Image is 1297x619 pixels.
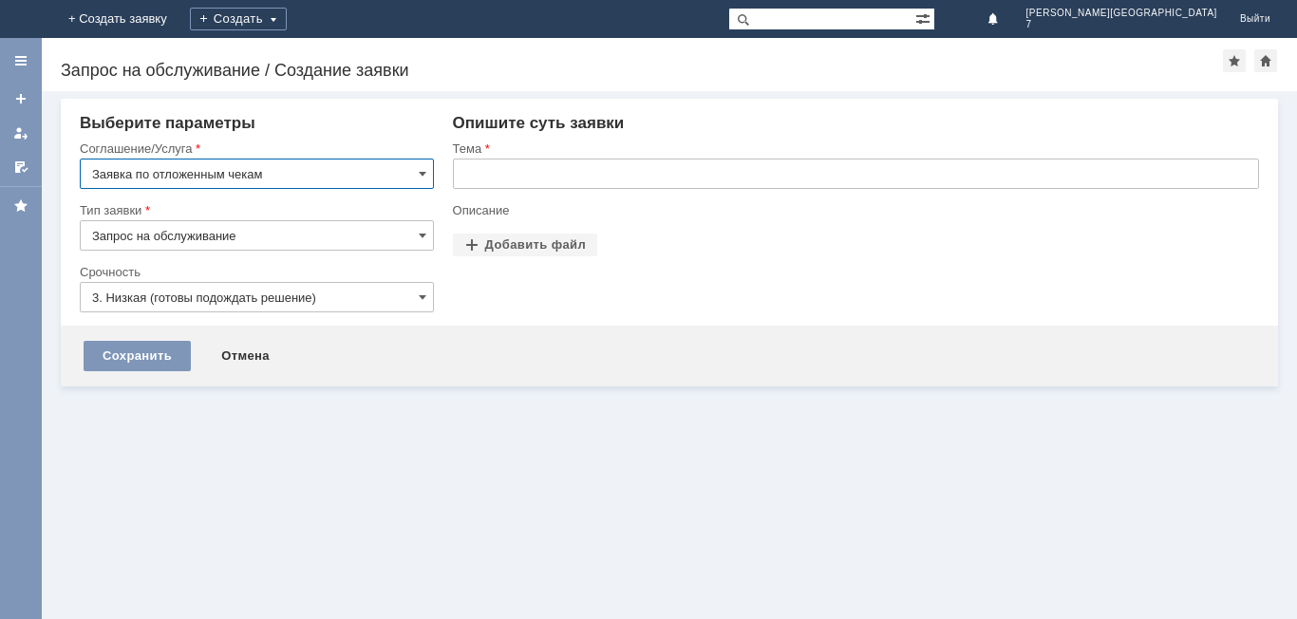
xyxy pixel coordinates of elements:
span: Расширенный поиск [915,9,934,27]
a: Мои согласования [6,152,36,182]
div: Создать [190,8,287,30]
a: Мои заявки [6,118,36,148]
span: 7 [1026,19,1217,30]
div: Тема [453,142,1255,155]
div: Добавить в избранное [1223,49,1246,72]
div: Соглашение/Услуга [80,142,430,155]
div: Тип заявки [80,204,430,216]
div: Описание [453,204,1255,216]
div: Сделать домашней страницей [1254,49,1277,72]
span: Выберите параметры [80,114,255,132]
div: Запрос на обслуживание / Создание заявки [61,61,1223,80]
span: [PERSON_NAME][GEOGRAPHIC_DATA] [1026,8,1217,19]
a: Создать заявку [6,84,36,114]
span: Опишите суть заявки [453,114,625,132]
div: Срочность [80,266,430,278]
